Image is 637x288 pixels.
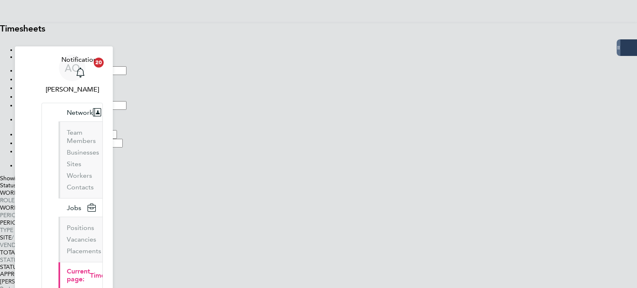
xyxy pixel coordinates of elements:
span: Andrew Quinney [41,85,103,94]
button: Jobs [58,198,102,217]
a: Contacts [67,183,94,191]
a: Vacancies [67,235,96,243]
a: Positions [67,224,94,232]
li: All Timesheets [17,53,637,61]
span: / [12,234,14,241]
a: AQ[PERSON_NAME] [41,55,103,94]
a: Team Members [67,128,96,145]
a: Notifications20 [61,55,100,81]
span: Notifications [61,55,100,65]
a: Placements [67,247,101,255]
span: Network [67,109,93,116]
a: Workers [67,172,92,179]
li: Timesheets I Follow [17,46,637,53]
span: Timesheets [90,271,124,279]
a: Businesses [67,148,99,156]
span: 20 [94,58,104,68]
a: Sites [67,160,81,168]
span: Jobs [67,204,81,212]
button: Current page:Timesheets [58,262,139,288]
span: Current page: [67,267,90,283]
button: Network [58,103,108,121]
